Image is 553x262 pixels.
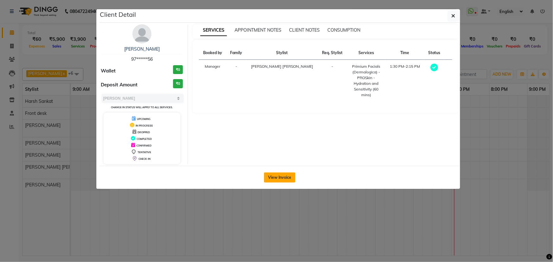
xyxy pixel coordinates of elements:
span: COMPLETED [137,137,152,140]
th: Status [424,46,444,60]
img: avatar [132,24,151,43]
th: Stylist [246,46,318,60]
h3: ₹0 [173,65,183,74]
h5: Client Detail [100,10,136,19]
td: - [226,60,246,102]
span: SERVICES [200,25,227,36]
h3: ₹0 [173,79,183,88]
span: CONFIRMED [136,144,151,147]
th: Booked by [199,46,226,60]
small: Change in status will apply to all services. [111,106,173,109]
span: IN PROGRESS [136,124,153,127]
th: Family [226,46,246,60]
span: [PERSON_NAME] [PERSON_NAME] [251,64,313,69]
td: Manager [199,60,226,102]
span: CLIENT NOTES [289,27,320,33]
th: Services [347,46,386,60]
th: Req. Stylist [318,46,347,60]
td: - [318,60,347,102]
span: DROPPED [138,131,150,134]
td: 1:30 PM-2:15 PM [386,60,424,102]
th: Time [386,46,424,60]
div: Primium Facials (Dermalogica) - PROSkin - Hydration and Sensitivity (60 mins) [350,64,382,98]
span: TENTATIVE [138,151,151,154]
button: View Invoice [264,172,295,183]
span: CHECK-IN [138,157,151,160]
span: UPCOMING [137,117,151,121]
span: Deposit Amount [101,81,138,89]
span: CONSUMPTION [327,27,360,33]
a: [PERSON_NAME] [124,46,160,52]
span: Wallet [101,67,116,75]
span: APPOINTMENT NOTES [235,27,281,33]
